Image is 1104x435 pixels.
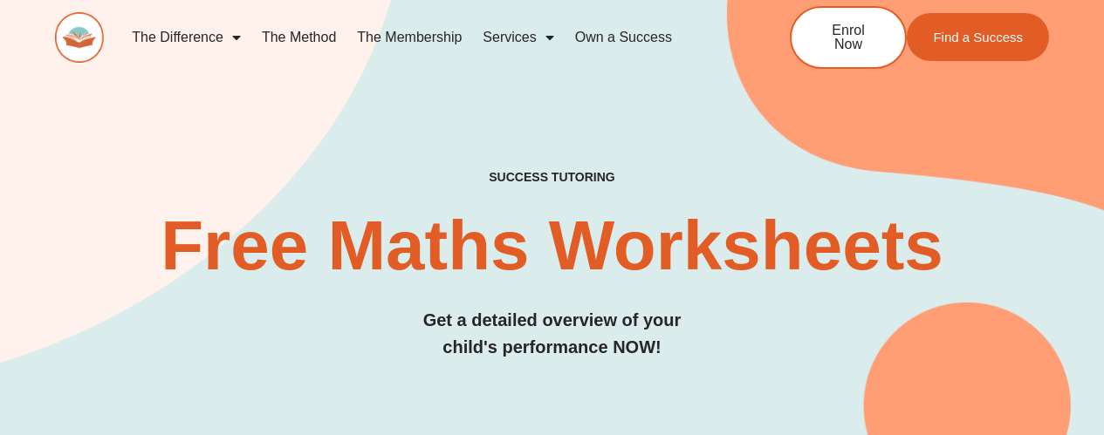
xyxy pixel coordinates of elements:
span: Enrol Now [818,24,879,51]
h4: SUCCESS TUTORING​ [55,170,1049,185]
a: Find a Success [907,13,1049,61]
nav: Menu [121,17,732,58]
a: The Difference [121,17,251,58]
a: The Membership [346,17,472,58]
a: The Method [251,17,346,58]
a: Own a Success [565,17,682,58]
h2: Free Maths Worksheets​ [55,211,1049,281]
a: Services [472,17,564,58]
a: Enrol Now [790,6,907,69]
h3: Get a detailed overview of your child's performance NOW! [55,307,1049,361]
span: Find a Success [933,31,1023,44]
